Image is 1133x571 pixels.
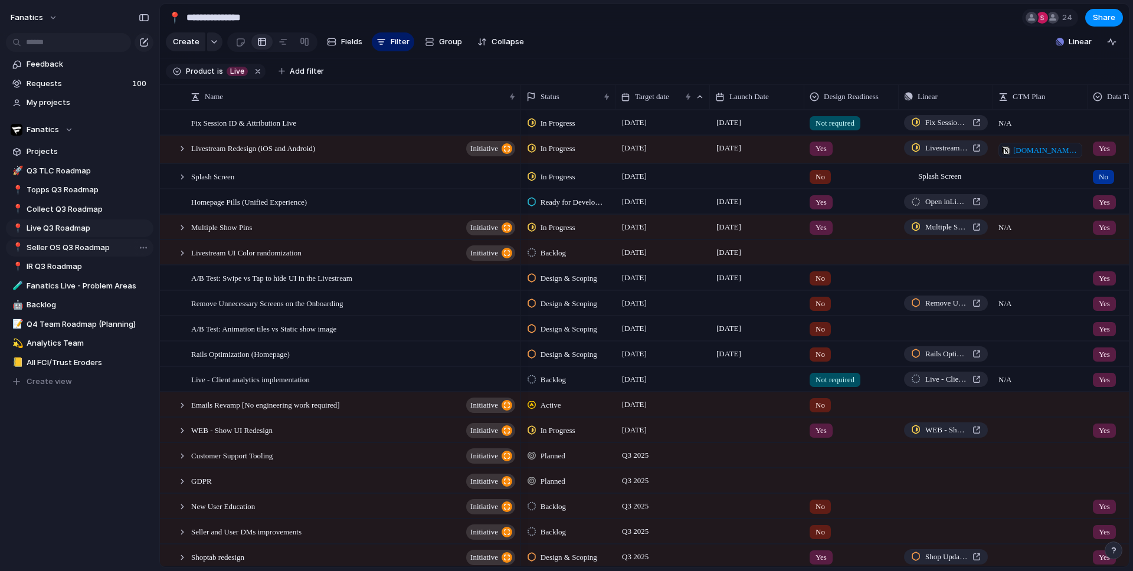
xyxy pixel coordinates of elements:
[994,291,1087,310] span: N/A
[925,424,968,436] span: WEB - Show UI Redesign
[6,239,153,257] a: 📍Seller OS Q3 Roadmap
[322,32,367,51] button: Fields
[470,397,498,414] span: initiative
[27,58,149,70] span: Feedback
[12,260,21,274] div: 📍
[816,501,825,513] span: No
[191,116,296,129] span: Fix Session ID & Attribution Live
[27,261,149,273] span: IR Q3 Roadmap
[11,299,22,311] button: 🤖
[466,245,515,261] button: initiative
[904,372,988,387] a: Live - Client analytics implementation
[6,296,153,314] a: 🤖Backlog
[191,398,340,411] span: Emails Revamp [No engineering work required]
[713,271,744,285] span: [DATE]
[619,116,650,130] span: [DATE]
[466,550,515,565] button: initiative
[419,32,468,51] button: Group
[6,181,153,199] a: 📍Topps Q3 Roadmap
[27,337,149,349] span: Analytics Team
[470,498,498,515] span: initiative
[230,66,244,77] span: Live
[11,12,43,24] span: fanatics
[713,347,744,361] span: [DATE]
[1099,171,1108,183] span: No
[541,91,559,103] span: Status
[191,245,302,259] span: Livestream UI Color randomization
[6,334,153,352] a: 💫Analytics Team
[12,222,21,235] div: 📍
[904,219,988,235] a: Multiple Show Pins
[27,319,149,330] span: Q4 Team Roadmap (Planning)
[6,162,153,180] div: 🚀Q3 TLC Roadmap
[5,8,64,27] button: fanatics
[12,298,21,312] div: 🤖
[12,241,21,254] div: 📍
[27,357,149,369] span: All FCI/Trust Eroders
[191,499,255,513] span: New User Education
[6,354,153,372] a: 📒All FCI/Trust Eroders
[816,117,854,129] span: Not required
[6,94,153,111] a: My projects
[290,66,324,77] span: Add filter
[6,55,153,73] a: Feedback
[391,36,410,48] span: Filter
[904,422,988,438] a: WEB - Show UI Redesign
[6,201,153,218] a: 📍Collect Q3 Roadmap
[11,165,22,177] button: 🚀
[1099,273,1110,284] span: Yes
[1099,222,1110,234] span: Yes
[466,398,515,413] button: initiative
[6,143,153,160] a: Projects
[165,8,184,27] button: 📍
[994,215,1087,234] span: N/A
[27,165,149,177] span: Q3 TLC Roadmap
[271,63,331,80] button: Add filter
[541,298,597,310] span: Design & Scoping
[6,258,153,275] a: 📍IR Q3 Roadmap
[27,280,149,292] span: Fanatics Live - Problem Areas
[994,367,1087,386] span: N/A
[27,222,149,234] span: Live Q3 Roadmap
[918,91,938,103] span: Linear
[619,296,650,310] span: [DATE]
[1013,91,1045,103] span: GTM Plan
[925,196,968,208] span: Open in Linear
[713,245,744,260] span: [DATE]
[27,97,149,109] span: My projects
[12,202,21,216] div: 📍
[824,91,879,103] span: Design Readiness
[713,220,744,234] span: [DATE]
[341,36,362,48] span: Fields
[372,32,414,51] button: Filter
[466,474,515,489] button: initiative
[1093,12,1115,24] span: Share
[473,32,529,51] button: Collapse
[12,337,21,350] div: 💫
[729,91,769,103] span: Launch Date
[816,552,827,563] span: Yes
[191,448,273,462] span: Customer Support Tooling
[470,219,498,236] span: initiative
[619,524,651,539] span: Q3 2025
[6,75,153,93] a: Requests100
[541,399,561,411] span: Active
[925,117,968,129] span: Fix Session ID & Attribution Live
[191,141,315,155] span: Livestream Redesign (iOS and Android)
[619,141,650,155] span: [DATE]
[925,142,968,154] span: Livestream Redesign (iOS and Android)
[816,298,825,310] span: No
[6,316,153,333] div: 📝Q4 Team Roadmap (Planning)
[1013,145,1079,156] span: [DOMAIN_NAME][URL]
[6,277,153,295] a: 🧪Fanatics Live - Problem Areas
[541,247,566,259] span: Backlog
[27,204,149,215] span: Collect Q3 Roadmap
[619,499,651,513] span: Q3 2025
[619,220,650,234] span: [DATE]
[619,423,650,437] span: [DATE]
[904,165,961,188] span: Splash Screen
[998,143,1082,158] a: [DOMAIN_NAME][URL]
